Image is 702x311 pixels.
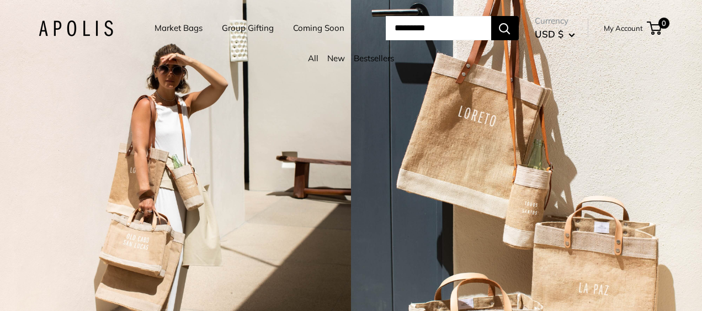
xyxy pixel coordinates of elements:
a: 0 [648,22,662,35]
a: New [327,53,345,63]
button: Search [491,16,519,40]
span: Currency [535,13,575,29]
a: Bestsellers [354,53,394,63]
input: Search... [386,16,491,40]
span: 0 [658,18,669,29]
a: Group Gifting [222,20,274,36]
button: USD $ [535,25,575,43]
a: All [308,53,318,63]
span: USD $ [535,28,563,40]
a: Coming Soon [293,20,344,36]
img: Apolis [39,20,113,36]
a: Market Bags [155,20,203,36]
a: My Account [604,22,643,35]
